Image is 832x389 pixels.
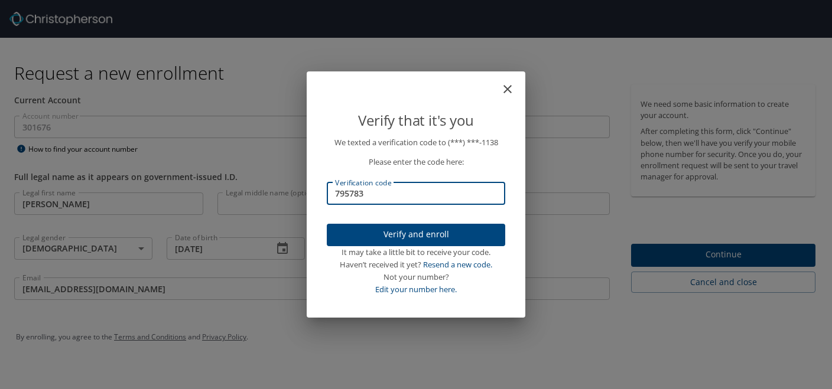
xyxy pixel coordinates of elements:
[327,224,505,247] button: Verify and enroll
[327,259,505,271] div: Haven’t received it yet?
[327,109,505,132] p: Verify that it's you
[506,76,521,90] button: close
[327,156,505,168] p: Please enter the code here:
[336,227,496,242] span: Verify and enroll
[327,271,505,283] div: Not your number?
[375,284,457,295] a: Edit your number here.
[327,136,505,149] p: We texted a verification code to (***) ***- 1138
[327,246,505,259] div: It may take a little bit to receive your code.
[423,259,492,270] a: Resend a new code.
